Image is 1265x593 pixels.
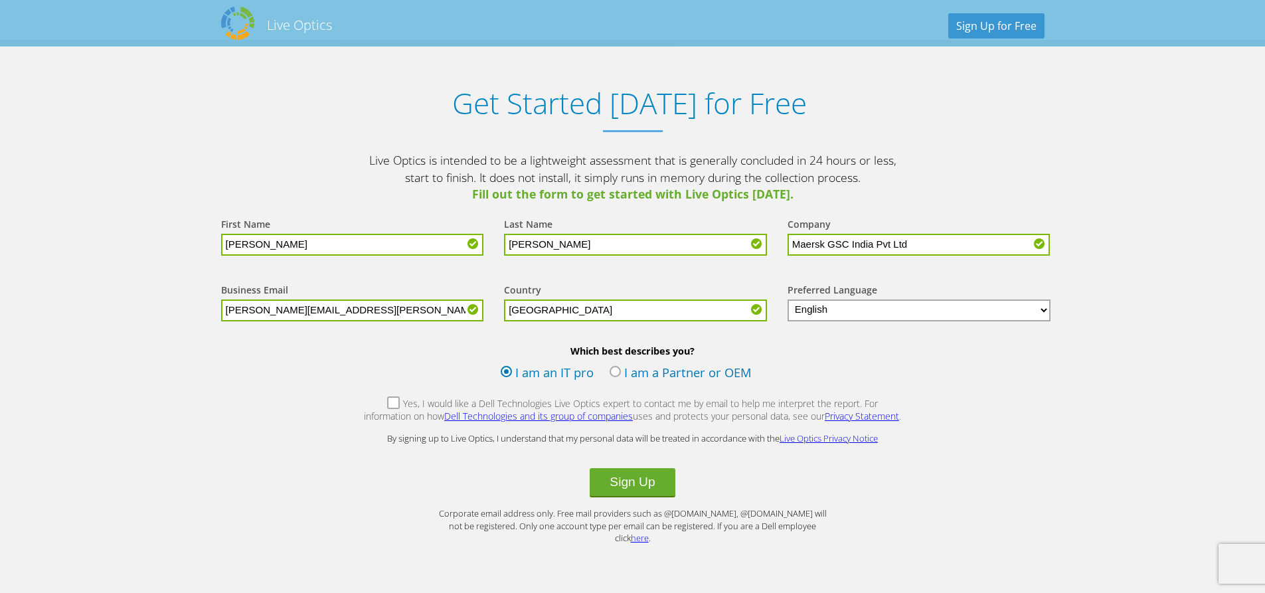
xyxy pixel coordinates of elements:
[367,152,898,203] p: Live Optics is intended to be a lightweight assessment that is generally concluded in 24 hours or...
[504,284,541,299] label: Country
[780,432,878,444] a: Live Optics Privacy Notice
[504,299,767,321] input: Start typing to search for a country
[610,364,752,384] label: I am a Partner or OEM
[367,186,898,203] span: Fill out the form to get started with Live Optics [DATE].
[788,284,877,299] label: Preferred Language
[267,16,332,34] h2: Live Optics
[590,468,675,497] button: Sign Up
[208,345,1058,357] b: Which best describes you?
[363,397,902,426] label: Yes, I would like a Dell Technologies Live Optics expert to contact me by email to help me interp...
[631,532,649,544] a: here
[367,432,898,445] p: By signing up to Live Optics, I understand that my personal data will be treated in accordance wi...
[221,284,288,299] label: Business Email
[221,218,270,234] label: First Name
[788,218,831,234] label: Company
[444,410,633,422] a: Dell Technologies and its group of companies
[504,218,552,234] label: Last Name
[501,364,594,384] label: I am an IT pro
[434,507,832,545] p: Corporate email address only. Free mail providers such as @[DOMAIN_NAME], @[DOMAIN_NAME] will not...
[221,7,254,40] img: Dell Dpack
[825,410,899,422] a: Privacy Statement
[948,13,1045,39] a: Sign Up for Free
[208,86,1051,120] h1: Get Started [DATE] for Free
